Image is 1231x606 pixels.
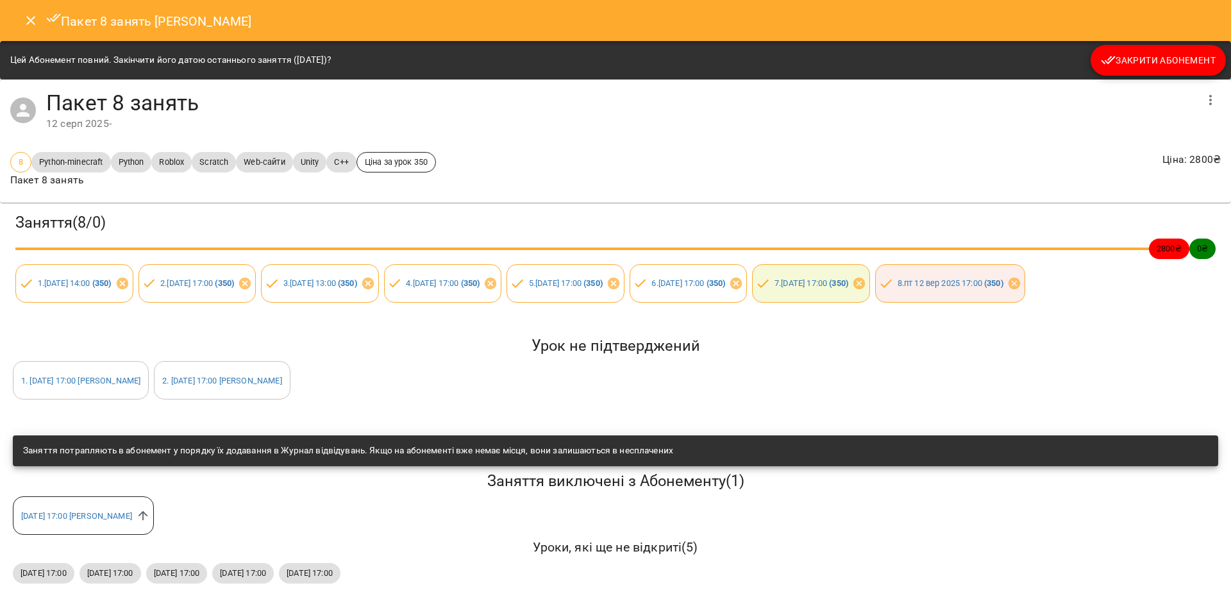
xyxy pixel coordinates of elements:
[461,278,480,288] b: ( 350 )
[384,264,502,303] div: 4.[DATE] 17:00 (350)
[875,264,1025,303] div: 8.пт 12 вер 2025 17:00 (350)
[898,278,1003,288] a: 8.пт 12 вер 2025 17:00 (350)
[283,278,357,288] a: 3.[DATE] 13:00 (350)
[13,496,154,535] div: [DATE] 17:00 [PERSON_NAME]
[651,278,725,288] a: 6.[DATE] 17:00 (350)
[31,156,110,168] span: Python-minecraft
[279,567,340,579] span: [DATE] 17:00
[1162,152,1221,167] p: Ціна : 2800 ₴
[10,173,436,188] p: Пакет 8 занять
[507,264,624,303] div: 5.[DATE] 17:00 (350)
[11,156,31,168] span: 8
[775,278,848,288] a: 7.[DATE] 17:00 (350)
[236,156,292,168] span: Web-сайти
[46,90,1195,116] h4: Пакет 8 занять
[146,567,208,579] span: [DATE] 17:00
[261,264,379,303] div: 3.[DATE] 13:00 (350)
[357,156,435,168] span: Ціна за урок 350
[46,10,252,31] h6: Пакет 8 занять [PERSON_NAME]
[1091,45,1226,76] button: Закрити Абонемент
[92,278,112,288] b: ( 350 )
[406,278,480,288] a: 4.[DATE] 17:00 (350)
[583,278,603,288] b: ( 350 )
[111,156,152,168] span: Python
[160,278,234,288] a: 2.[DATE] 17:00 (350)
[829,278,848,288] b: ( 350 )
[212,567,274,579] span: [DATE] 17:00
[23,439,673,462] div: Заняття потрапляють в абонемент у порядку їх додавання в Журнал відвідувань. Якщо на абонементі в...
[46,116,1195,131] div: 12 серп 2025 -
[707,278,726,288] b: ( 350 )
[1189,242,1216,255] span: 0 ₴
[984,278,1003,288] b: ( 350 )
[80,567,141,579] span: [DATE] 17:00
[293,156,327,168] span: Unity
[15,213,1216,233] h3: Заняття ( 8 / 0 )
[1101,53,1216,68] span: Закрити Абонемент
[21,376,140,385] a: 1. [DATE] 17:00 [PERSON_NAME]
[38,278,112,288] a: 1.[DATE] 14:00 (350)
[192,156,236,168] span: Scratch
[1149,242,1189,255] span: 2800 ₴
[326,156,356,168] span: C++
[529,278,603,288] a: 5.[DATE] 17:00 (350)
[15,264,133,303] div: 1.[DATE] 14:00 (350)
[752,264,870,303] div: 7.[DATE] 17:00 (350)
[13,336,1218,356] h5: Урок не підтверджений
[21,511,132,521] a: [DATE] 17:00 [PERSON_NAME]
[13,567,74,579] span: [DATE] 17:00
[215,278,234,288] b: ( 350 )
[338,278,357,288] b: ( 350 )
[13,471,1218,491] h5: Заняття виключені з Абонементу ( 1 )
[138,264,256,303] div: 2.[DATE] 17:00 (350)
[15,5,46,36] button: Close
[13,537,1218,557] h6: Уроки, які ще не відкриті ( 5 )
[151,156,192,168] span: Roblox
[10,49,331,72] div: Цей Абонемент повний. Закінчити його датою останнього заняття ([DATE])?
[630,264,748,303] div: 6.[DATE] 17:00 (350)
[162,376,281,385] a: 2. [DATE] 17:00 [PERSON_NAME]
